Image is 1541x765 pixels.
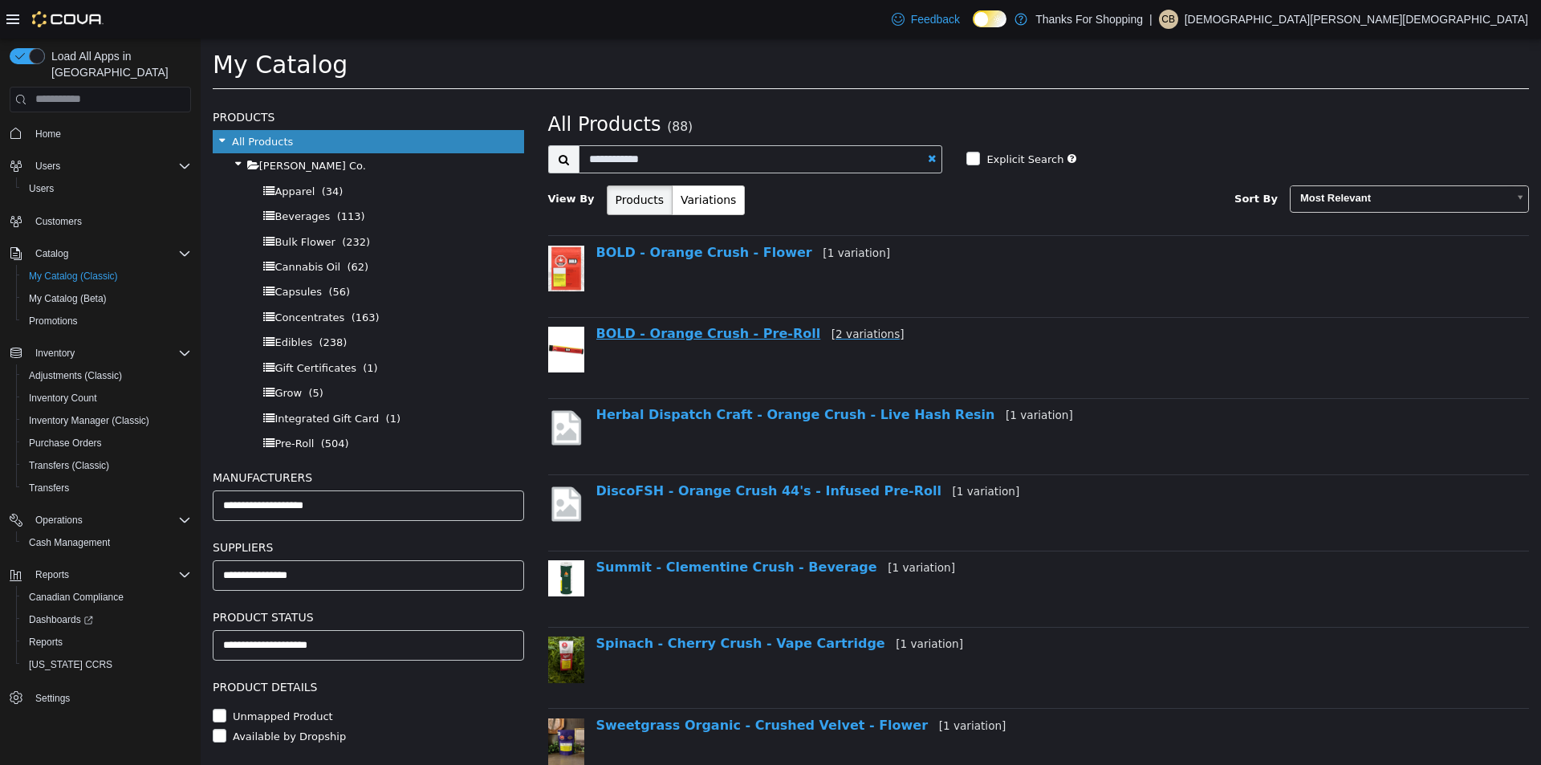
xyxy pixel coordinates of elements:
[29,511,191,530] span: Operations
[1161,10,1175,29] span: CB
[74,273,144,285] span: Concentrates
[12,429,323,449] h5: Manufacturers
[29,482,69,494] span: Transfers
[3,342,197,364] button: Inventory
[22,533,116,552] a: Cash Management
[22,610,100,629] a: Dashboards
[3,686,197,709] button: Settings
[74,374,178,386] span: Integrated Gift Card
[22,311,191,331] span: Promotions
[28,690,145,706] label: Available by Dropship
[141,197,169,210] span: (232)
[695,599,762,612] small: [1 variation]
[22,411,156,430] a: Inventory Manager (Classic)
[22,456,191,475] span: Transfers (Classic)
[162,323,177,336] span: (1)
[471,147,544,177] button: Variations
[22,366,128,385] a: Adjustments (Classic)
[973,10,1006,27] input: Dark Mode
[35,347,75,360] span: Inventory
[29,344,191,363] span: Inventory
[3,242,197,265] button: Catalog
[35,160,60,173] span: Users
[136,172,165,184] span: (113)
[29,591,124,604] span: Canadian Compliance
[22,633,69,652] a: Reports
[782,113,863,129] label: Explicit Search
[1090,148,1307,173] span: Most Relevant
[885,3,966,35] a: Feedback
[22,311,84,331] a: Promotions
[74,172,129,184] span: Beverages
[22,588,130,607] a: Canadian Compliance
[3,210,197,233] button: Customers
[16,477,197,499] button: Transfers
[16,409,197,432] button: Inventory Manager (Classic)
[348,598,384,644] img: 150
[348,288,384,334] img: 150
[29,459,109,472] span: Transfers (Classic)
[29,124,67,144] a: Home
[120,399,148,411] span: (504)
[752,446,819,459] small: [1 variation]
[22,289,191,308] span: My Catalog (Beta)
[22,456,116,475] a: Transfers (Classic)
[348,680,384,728] img: 150
[12,69,323,88] h5: Products
[1185,10,1528,29] p: [DEMOGRAPHIC_DATA][PERSON_NAME][DEMOGRAPHIC_DATA]
[396,287,704,303] a: BOLD - Orange Crush - Pre-Roll[2 variations]
[22,389,104,408] a: Inventory Count
[29,244,191,263] span: Catalog
[74,323,156,336] span: Gift Certificates
[16,387,197,409] button: Inventory Count
[29,636,63,649] span: Reports
[22,289,113,308] a: My Catalog (Beta)
[31,97,92,109] span: All Products
[396,679,806,694] a: Sweetgrass Organic - Crushed Velvet - Flower[1 variation]
[22,366,191,385] span: Adjustments (Classic)
[29,536,110,549] span: Cash Management
[108,348,122,360] span: (5)
[22,478,191,498] span: Transfers
[35,215,82,228] span: Customers
[3,509,197,531] button: Operations
[22,179,191,198] span: Users
[348,369,384,409] img: missing-image.png
[12,12,147,40] span: My Catalog
[396,445,819,460] a: DiscoFSH - Orange Crush 44's - Infused Pre-Roll[1 variation]
[29,392,97,405] span: Inventory Count
[16,586,197,608] button: Canadian Compliance
[74,348,101,360] span: Grow
[29,687,191,707] span: Settings
[185,374,200,386] span: (1)
[16,608,197,631] a: Dashboards
[1035,10,1143,29] p: Thanks For Shopping
[406,147,472,177] button: Products
[29,270,118,283] span: My Catalog (Classic)
[16,364,197,387] button: Adjustments (Classic)
[12,499,323,519] h5: Suppliers
[35,514,83,527] span: Operations
[29,211,191,231] span: Customers
[3,155,197,177] button: Users
[1149,10,1153,29] p: |
[738,681,806,694] small: [1 variation]
[16,653,197,676] button: [US_STATE] CCRS
[16,287,197,310] button: My Catalog (Beta)
[396,368,872,384] a: Herbal Dispatch Craft - Orange Crush - Live Hash Resin[1 variation]
[16,177,197,200] button: Users
[348,522,384,558] img: 150
[29,182,54,195] span: Users
[74,147,114,159] span: Apparel
[29,244,75,263] button: Catalog
[348,154,394,166] span: View By
[29,511,89,530] button: Operations
[22,610,191,629] span: Dashboards
[1089,147,1328,174] a: Most Relevant
[29,292,107,305] span: My Catalog (Beta)
[29,344,81,363] button: Inventory
[29,437,102,450] span: Purchase Orders
[1159,10,1178,29] div: Christian Bishop
[348,207,384,253] img: 150
[12,639,323,658] h5: Product Details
